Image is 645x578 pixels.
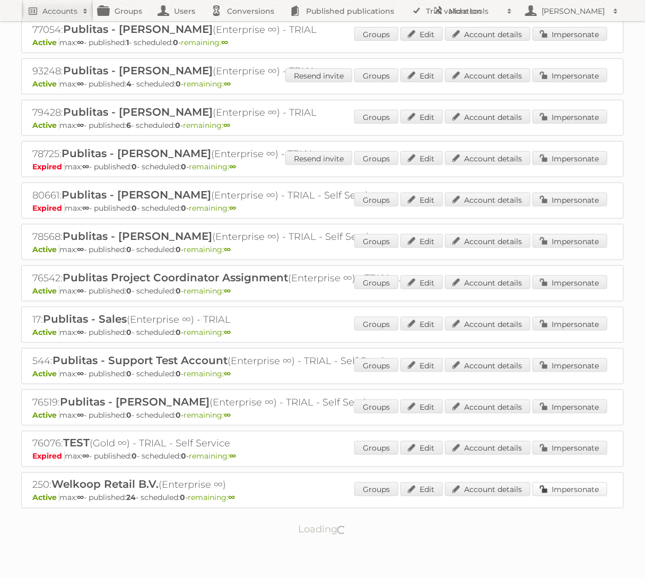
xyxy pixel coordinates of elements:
strong: ∞ [82,162,89,171]
a: Groups [354,193,398,206]
strong: 0 [126,327,132,337]
strong: 4 [126,79,132,89]
a: Edit [400,68,443,82]
a: Account details [445,275,530,289]
a: Edit [400,234,443,248]
strong: 0 [175,120,180,130]
strong: 0 [132,452,137,461]
span: remaining: [183,120,230,130]
strong: 0 [132,162,137,171]
strong: ∞ [77,286,84,296]
a: Groups [354,441,398,455]
span: Publitas - [PERSON_NAME] [62,147,211,160]
h2: 78568: (Enterprise ∞) - TRIAL - Self Service [32,230,404,244]
strong: ∞ [77,38,84,47]
span: Active [32,327,59,337]
a: Groups [354,275,398,289]
a: Edit [400,110,443,124]
span: remaining: [184,286,231,296]
strong: ∞ [77,493,84,503]
a: Account details [445,482,530,496]
a: Impersonate [533,482,607,496]
a: Edit [400,358,443,372]
strong: ∞ [77,327,84,337]
span: remaining: [184,327,231,337]
strong: ∞ [221,38,228,47]
a: Impersonate [533,110,607,124]
h2: 79428: (Enterprise ∞) - TRIAL [32,106,404,119]
strong: 0 [126,369,132,378]
strong: ∞ [224,327,231,337]
span: Active [32,120,59,130]
h2: 80661: (Enterprise ∞) - TRIAL - Self Service [32,188,404,202]
span: Active [32,245,59,254]
span: Active [32,493,59,503]
a: Impersonate [533,27,607,41]
strong: ∞ [228,493,235,503]
a: Edit [400,441,443,455]
h2: More tools [449,6,502,16]
strong: 0 [181,452,186,461]
h2: 544: (Enterprise ∞) - TRIAL - Self Service [32,354,404,368]
strong: ∞ [77,245,84,254]
a: Groups [354,400,398,413]
a: Account details [445,68,530,82]
span: Welkoop Retail B.V. [51,478,159,491]
strong: 0 [181,162,186,171]
a: Account details [445,110,530,124]
a: Impersonate [533,275,607,289]
a: Account details [445,234,530,248]
strong: 0 [181,203,186,213]
span: Active [32,410,59,420]
p: max: - published: - scheduled: - [32,327,613,337]
strong: ∞ [77,369,84,378]
strong: 0 [126,245,132,254]
span: remaining: [184,369,231,378]
strong: ∞ [77,79,84,89]
strong: 0 [176,245,181,254]
span: Expired [32,162,65,171]
strong: ∞ [229,452,236,461]
span: Publitas - Support Test Account [53,354,228,367]
strong: ∞ [224,245,231,254]
h2: 76519: (Enterprise ∞) - TRIAL - Self Service [32,395,404,409]
strong: 0 [126,410,132,420]
h2: 77054: (Enterprise ∞) - TRIAL [32,23,404,37]
a: Edit [400,151,443,165]
h2: 76542: (Enterprise ∞) - TRIAL - Self Service [32,271,404,285]
strong: 6 [126,120,131,130]
p: max: - published: - scheduled: - [32,410,613,420]
strong: ∞ [224,286,231,296]
span: Publitas - [PERSON_NAME] [63,230,212,243]
strong: 0 [176,369,181,378]
a: Account details [445,441,530,455]
a: Impersonate [533,400,607,413]
a: Impersonate [533,193,607,206]
span: remaining: [181,38,228,47]
h2: [PERSON_NAME] [539,6,608,16]
strong: ∞ [82,452,89,461]
strong: 0 [126,286,132,296]
p: max: - published: - scheduled: - [32,286,613,296]
span: remaining: [189,162,236,171]
a: Account details [445,317,530,331]
h2: 17: (Enterprise ∞) - TRIAL [32,313,404,326]
a: Edit [400,400,443,413]
h2: Accounts [42,6,77,16]
a: Groups [354,151,398,165]
h2: 93248: (Enterprise ∞) - TRIAL [32,64,404,78]
a: Edit [400,27,443,41]
span: remaining: [189,203,236,213]
strong: ∞ [229,162,236,171]
span: Publitas Project Coordinator Assignment [63,271,288,284]
p: Loading [265,519,380,540]
a: Impersonate [533,441,607,455]
span: Publitas - Sales [43,313,127,325]
a: Groups [354,27,398,41]
a: Impersonate [533,151,607,165]
span: Active [32,369,59,378]
span: Expired [32,452,65,461]
span: remaining: [184,245,231,254]
span: remaining: [188,493,235,503]
strong: ∞ [224,410,231,420]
